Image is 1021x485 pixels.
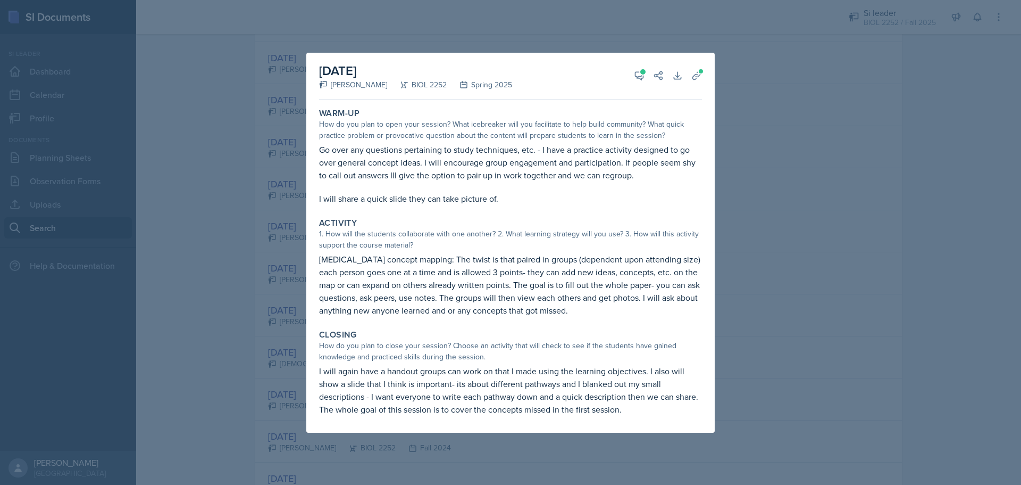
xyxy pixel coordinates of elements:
label: Activity [319,218,357,228]
label: Warm-Up [319,108,360,119]
p: Go over any questions pertaining to study techniques, etc. - I have a practice activity designed ... [319,143,702,182]
div: How do you plan to close your session? Choose an activity that will check to see if the students ... [319,340,702,363]
label: Closing [319,330,357,340]
div: 1. How will the students collaborate with one another? 2. What learning strategy will you use? 3.... [319,228,702,251]
p: I will again have a handout groups can work on that I made using the learning objectives. I also ... [319,365,702,416]
div: [PERSON_NAME] [319,79,387,91]
p: [MEDICAL_DATA] concept mapping: The twist is that paired in groups (dependent upon attending size... [319,253,702,317]
p: I will share a quick slide they can take picture of. [319,192,702,205]
h2: [DATE] [319,61,512,80]
div: BIOL 2252 [387,79,447,91]
div: Spring 2025 [447,79,512,91]
div: How do you plan to open your session? What icebreaker will you facilitate to help build community... [319,119,702,141]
